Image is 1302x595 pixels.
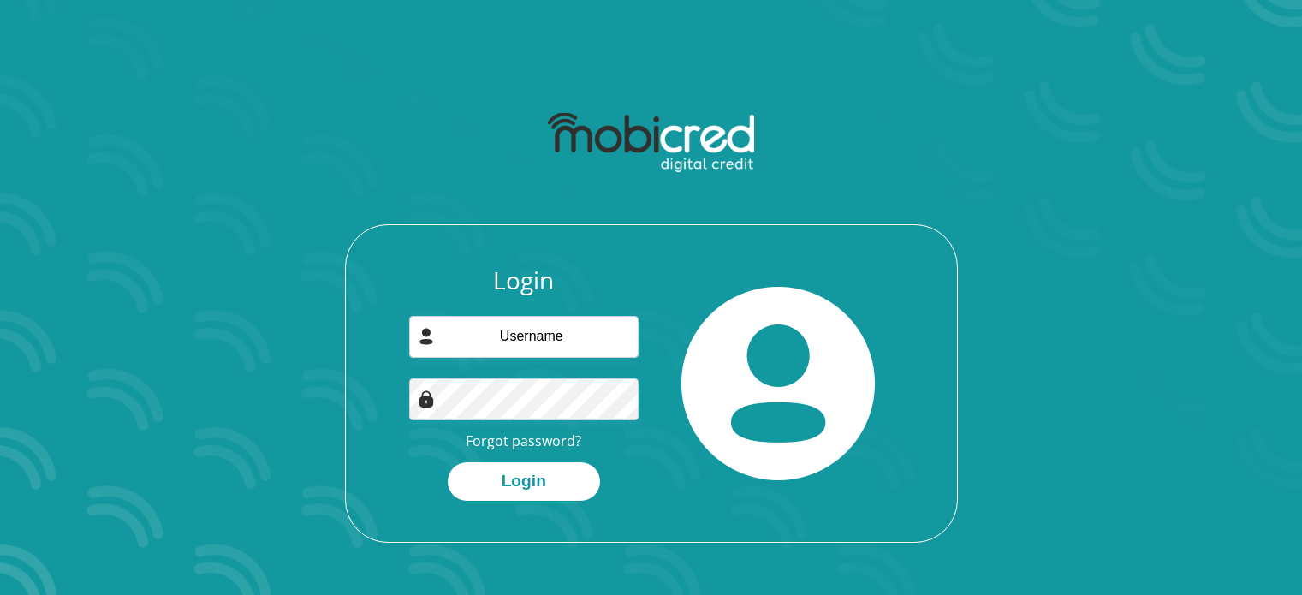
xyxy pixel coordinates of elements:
[448,462,600,501] button: Login
[466,431,581,450] a: Forgot password?
[418,390,435,408] img: Image
[409,266,639,295] h3: Login
[409,316,639,358] input: Username
[418,328,435,345] img: user-icon image
[548,113,754,173] img: mobicred logo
